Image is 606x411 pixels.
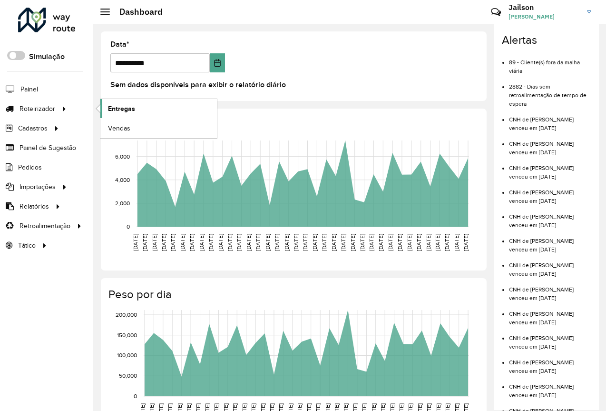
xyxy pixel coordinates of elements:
text: 50,000 [119,372,137,379]
text: [DATE] [397,234,403,251]
span: [PERSON_NAME] [508,12,580,21]
span: Roteirizador [20,104,55,114]
text: [DATE] [132,234,138,251]
li: CNH de [PERSON_NAME] venceu em [DATE] [509,375,591,400]
text: [DATE] [217,234,224,251]
li: CNH de [PERSON_NAME] venceu em [DATE] [509,108,591,132]
li: CNH de [PERSON_NAME] venceu em [DATE] [509,254,591,278]
li: CNH de [PERSON_NAME] venceu em [DATE] [509,205,591,230]
span: Painel [20,84,38,94]
text: [DATE] [321,234,327,251]
text: 150,000 [117,331,137,338]
h3: Jailson [508,3,580,12]
text: [DATE] [340,234,346,251]
li: CNH de [PERSON_NAME] venceu em [DATE] [509,157,591,181]
text: [DATE] [302,234,308,251]
text: 0 [134,393,137,399]
span: Pedidos [18,162,42,172]
h2: Dashboard [110,7,163,17]
text: [DATE] [245,234,252,251]
span: Relatórios [20,201,49,211]
text: [DATE] [434,234,440,251]
text: [DATE] [274,234,280,251]
a: Contato Rápido [486,2,506,22]
li: CNH de [PERSON_NAME] venceu em [DATE] [509,351,591,375]
span: Vendas [108,123,130,133]
li: 2882 - Dias sem retroalimentação de tempo de espera [509,75,591,108]
text: [DATE] [463,234,469,251]
text: [DATE] [293,234,299,251]
a: Vendas [100,119,217,138]
text: [DATE] [444,234,450,251]
li: 89 - Cliente(s) fora da malha viária [509,51,591,75]
text: [DATE] [179,234,186,251]
text: [DATE] [368,234,374,251]
span: Painel de Sugestão [20,143,76,153]
label: Simulação [29,51,65,62]
text: 100,000 [117,352,137,358]
text: [DATE] [151,234,157,251]
li: CNH de [PERSON_NAME] venceu em [DATE] [509,181,591,205]
text: [DATE] [425,234,431,251]
li: CNH de [PERSON_NAME] venceu em [DATE] [509,278,591,302]
text: [DATE] [331,234,337,251]
text: [DATE] [312,234,318,251]
text: [DATE] [142,234,148,251]
text: [DATE] [387,234,393,251]
text: 0 [127,223,130,230]
span: Tático [18,241,36,251]
text: [DATE] [453,234,459,251]
text: [DATE] [255,234,261,251]
text: [DATE] [208,234,214,251]
span: Cadastros [18,123,48,133]
text: 4,000 [115,176,130,182]
label: Sem dados disponíveis para exibir o relatório diário [110,79,286,90]
a: Entregas [100,99,217,118]
text: [DATE] [227,234,233,251]
span: Entregas [108,104,135,114]
text: [DATE] [189,234,195,251]
li: CNH de [PERSON_NAME] venceu em [DATE] [509,327,591,351]
li: CNH de [PERSON_NAME] venceu em [DATE] [509,302,591,327]
h4: Capacidade por dia [108,118,477,132]
span: Importações [20,182,56,192]
label: Data [110,39,129,50]
text: [DATE] [416,234,422,251]
text: [DATE] [378,234,384,251]
button: Choose Date [210,53,225,72]
text: 6,000 [115,153,130,159]
span: Retroalimentação [20,221,70,231]
text: [DATE] [170,234,176,251]
text: [DATE] [264,234,271,251]
h4: Peso por dia [108,288,477,301]
text: 200,000 [116,311,137,318]
text: [DATE] [283,234,290,251]
text: 2,000 [115,200,130,206]
h4: Alertas [502,33,591,47]
text: [DATE] [198,234,205,251]
text: [DATE] [161,234,167,251]
li: CNH de [PERSON_NAME] venceu em [DATE] [509,132,591,157]
text: [DATE] [359,234,365,251]
text: [DATE] [350,234,356,251]
text: [DATE] [236,234,242,251]
li: CNH de [PERSON_NAME] venceu em [DATE] [509,230,591,254]
text: [DATE] [406,234,412,251]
